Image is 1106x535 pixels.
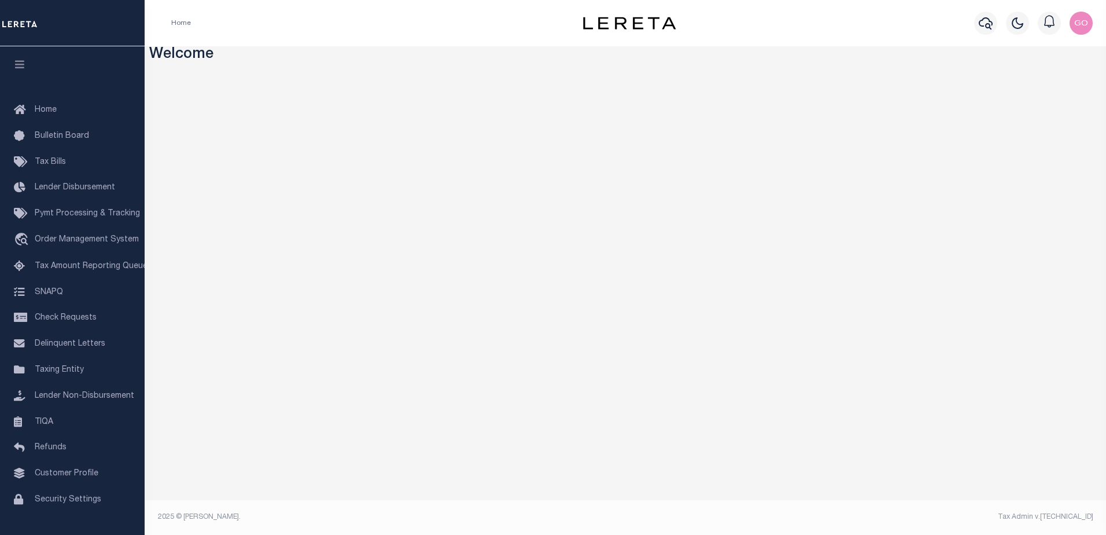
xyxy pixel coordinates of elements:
img: logo-dark.svg [583,17,676,30]
span: Customer Profile [35,470,98,478]
span: Tax Bills [35,158,66,166]
span: Pymt Processing & Tracking [35,210,140,218]
span: TIQA [35,417,53,426]
span: Bulletin Board [35,132,89,140]
h3: Welcome [149,46,1102,64]
span: Lender Non-Disbursement [35,392,134,400]
span: Taxing Entity [35,366,84,374]
span: Home [35,106,57,114]
span: Security Settings [35,496,101,504]
div: Tax Admin v.[TECHNICAL_ID] [634,512,1093,522]
i: travel_explore [14,233,32,248]
span: Tax Amount Reporting Queue [35,262,148,270]
span: SNAPQ [35,288,63,296]
div: 2025 © [PERSON_NAME]. [149,512,626,522]
span: Lender Disbursement [35,184,115,192]
li: Home [171,18,191,28]
span: Check Requests [35,314,97,322]
img: svg+xml;base64,PHN2ZyB4bWxucz0iaHR0cDovL3d3dy53My5vcmcvMjAwMC9zdmciIHBvaW50ZXItZXZlbnRzPSJub25lIi... [1070,12,1093,35]
span: Refunds [35,444,67,452]
span: Order Management System [35,236,139,244]
span: Delinquent Letters [35,340,105,348]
